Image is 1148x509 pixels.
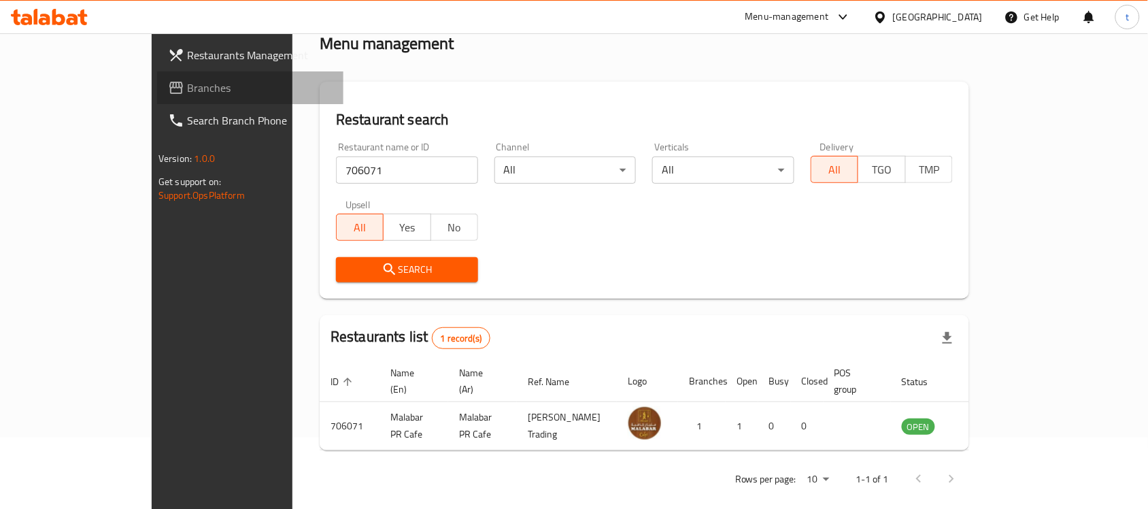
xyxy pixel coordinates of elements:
[157,39,343,71] a: Restaurants Management
[652,157,794,184] div: All
[157,104,343,137] a: Search Branch Phone
[432,327,491,349] div: Total records count
[893,10,983,24] div: [GEOGRAPHIC_DATA]
[628,406,662,440] img: Malabar PR Cafe
[187,80,333,96] span: Branches
[494,157,637,184] div: All
[194,150,215,167] span: 1.0.0
[345,200,371,210] label: Upsell
[320,402,379,450] td: 706071
[157,71,343,104] a: Branches
[820,142,854,152] label: Delivery
[336,214,384,241] button: All
[962,361,1009,402] th: Action
[158,150,192,167] span: Version:
[902,419,935,435] span: OPEN
[735,471,796,488] p: Rows per page:
[389,218,425,237] span: Yes
[811,156,858,183] button: All
[336,257,478,282] button: Search
[158,173,221,191] span: Get support on:
[331,327,490,349] h2: Restaurants list
[678,361,726,402] th: Branches
[459,365,501,397] span: Name (Ar)
[528,374,587,390] span: Ref. Name
[617,361,678,402] th: Logo
[187,112,333,129] span: Search Branch Phone
[347,261,467,278] span: Search
[905,156,953,183] button: TMP
[383,214,430,241] button: Yes
[802,470,834,490] div: Rows per page:
[902,374,946,390] span: Status
[817,160,853,180] span: All
[726,361,758,402] th: Open
[320,361,1009,450] table: enhanced table
[390,365,432,397] span: Name (En)
[758,402,791,450] td: 0
[331,374,356,390] span: ID
[911,160,947,180] span: TMP
[791,361,824,402] th: Closed
[342,218,378,237] span: All
[448,402,517,450] td: Malabar PR Cafe
[433,332,490,345] span: 1 record(s)
[678,402,726,450] td: 1
[902,418,935,435] div: OPEN
[858,156,905,183] button: TGO
[1126,10,1129,24] span: t
[931,322,964,355] div: Export file
[758,361,791,402] th: Busy
[864,160,900,180] span: TGO
[320,33,454,54] h2: Menu management
[437,218,473,237] span: No
[726,402,758,450] td: 1
[791,402,824,450] td: 0
[336,157,478,184] input: Search for restaurant name or ID..
[379,402,448,450] td: Malabar PR Cafe
[856,471,889,488] p: 1-1 of 1
[336,110,953,130] h2: Restaurant search
[158,186,245,204] a: Support.OpsPlatform
[430,214,478,241] button: No
[517,402,617,450] td: [PERSON_NAME] Trading
[187,47,333,63] span: Restaurants Management
[834,365,875,397] span: POS group
[745,9,829,25] div: Menu-management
